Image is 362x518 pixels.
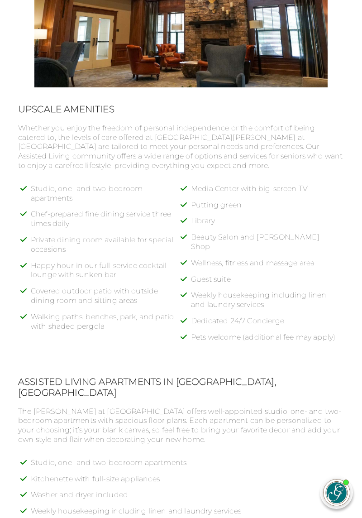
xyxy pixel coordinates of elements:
[31,235,184,261] li: Private dining room available for special occasions
[31,287,184,312] li: Covered outdoor patio with outside dining room and sitting areas
[191,233,344,259] li: Beauty Salon and [PERSON_NAME] Shop
[31,184,184,210] li: Studio, one- and two-bedroom apartments
[18,407,344,445] p: The [PERSON_NAME] at [GEOGRAPHIC_DATA] offers well-appointed studio, one- and two-bedroom apartme...
[191,216,344,233] li: Library
[31,261,184,287] li: Happy hour in our full-service cocktail lounge with sunken bar
[31,210,184,235] li: Chef-prepared fine dining service three times daily
[31,475,344,491] li: Kitchenette with full-size appliances
[18,104,344,115] h2: Upscale Amenities
[18,376,344,398] h2: Assisted Living Apartments in [GEOGRAPHIC_DATA], [GEOGRAPHIC_DATA]
[191,259,344,275] li: Wellness, fitness and massage area
[31,312,184,338] li: Walking paths, benches, park, and patio with shaded pergola
[31,490,344,507] li: Washer and dryer included
[31,458,344,475] li: Studio, one- and two-bedroom apartments
[183,276,353,467] iframe: iframe
[191,201,344,217] li: Putting green
[191,184,344,201] li: Media Center with big-screen TV
[191,275,344,291] li: Guest suite
[324,480,350,506] img: avatar
[18,124,344,171] p: Whether you enjoy the freedom of personal independence or the comfort of being catered to, the le...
